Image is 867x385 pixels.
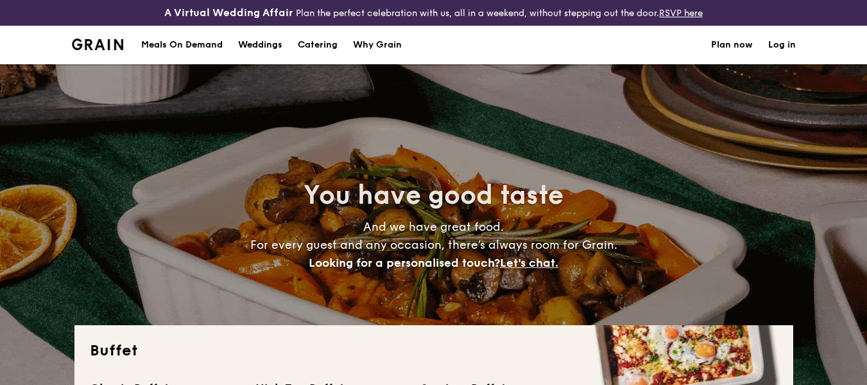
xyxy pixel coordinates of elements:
div: Weddings [238,26,282,64]
div: Plan the perfect celebration with us, all in a weekend, without stepping out the door. [144,5,723,21]
a: Meals On Demand [133,26,230,64]
span: Looking for a personalised touch? [309,256,500,270]
h4: A Virtual Wedding Affair [164,5,293,21]
a: Plan now [711,26,753,64]
span: And we have great food. For every guest and any occasion, there’s always room for Grain. [250,220,617,270]
div: Why Grain [353,26,402,64]
a: Why Grain [345,26,409,64]
a: RSVP here [659,8,703,19]
a: Logotype [72,39,124,50]
h2: Buffet [90,341,778,361]
h1: Catering [298,26,338,64]
span: Let's chat. [500,256,558,270]
a: Log in [768,26,796,64]
img: Grain [72,39,124,50]
a: Weddings [230,26,290,64]
a: Catering [290,26,345,64]
div: Meals On Demand [141,26,223,64]
span: You have good taste [304,180,563,211]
